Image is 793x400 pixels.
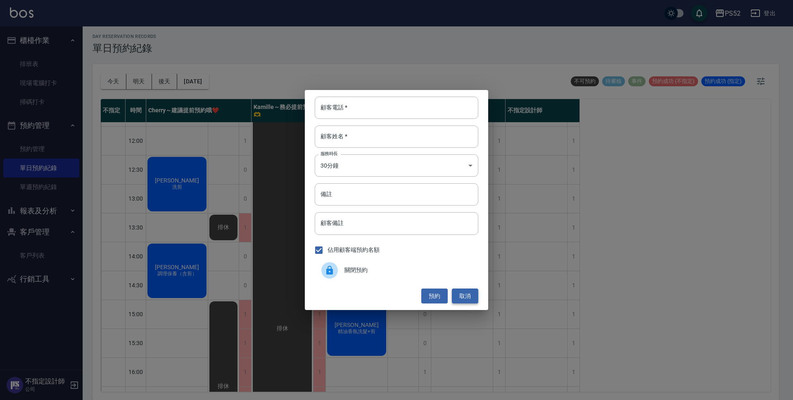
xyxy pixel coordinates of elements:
[315,259,478,282] div: 關閉預約
[321,151,338,157] label: 服務時長
[328,246,380,254] span: 佔用顧客端預約名額
[452,289,478,304] button: 取消
[421,289,448,304] button: 預約
[344,266,472,275] span: 關閉預約
[315,154,478,177] div: 30分鐘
